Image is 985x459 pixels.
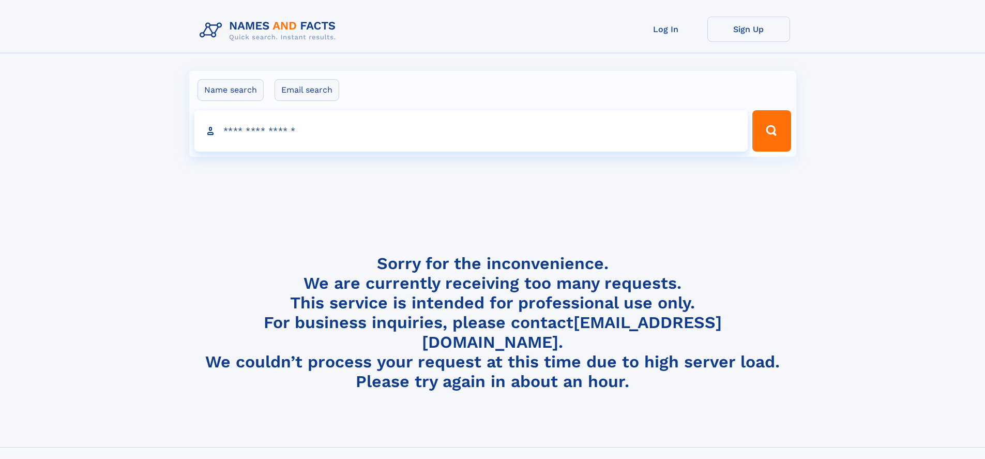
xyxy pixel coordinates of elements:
[195,254,790,392] h4: Sorry for the inconvenience. We are currently receiving too many requests. This service is intend...
[194,110,748,152] input: search input
[195,17,344,45] img: Logo Names and Facts
[198,79,264,101] label: Name search
[752,110,791,152] button: Search Button
[707,17,790,42] a: Sign Up
[275,79,339,101] label: Email search
[625,17,707,42] a: Log In
[422,313,722,352] a: [EMAIL_ADDRESS][DOMAIN_NAME]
